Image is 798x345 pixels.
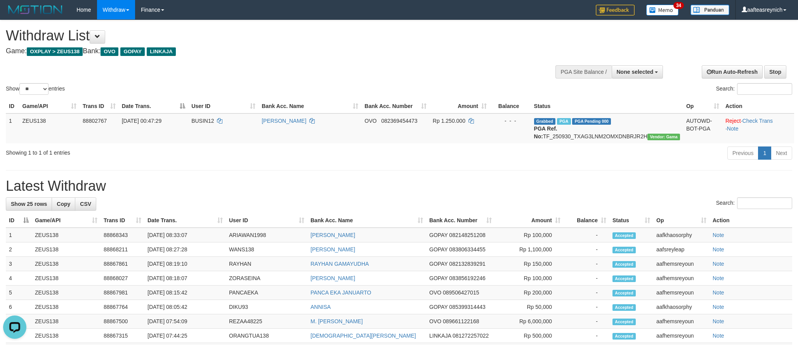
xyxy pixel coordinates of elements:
th: Game/API: activate to sort column ascending [19,99,80,113]
td: 6 [6,300,32,314]
a: Previous [727,146,758,160]
a: [PERSON_NAME] [311,246,355,253]
a: RAYHAN GAMAYUDHA [311,261,369,267]
span: OVO [429,318,441,324]
span: Copy 082148251208 to clipboard [449,232,485,238]
button: None selected [612,65,663,78]
span: Accepted [612,275,636,282]
a: Run Auto-Refresh [702,65,763,78]
th: Trans ID: activate to sort column ascending [101,213,144,228]
th: Status [531,99,683,113]
td: ZORASEINA [226,271,307,286]
td: [DATE] 08:05:42 [144,300,226,314]
span: GOPAY [120,47,145,56]
span: Copy 083856192246 to clipboard [449,275,485,281]
td: WANS138 [226,242,307,257]
a: [PERSON_NAME] [311,232,355,238]
span: Grabbed [534,118,556,125]
td: ORANGTUA138 [226,329,307,343]
img: MOTION_logo.png [6,4,65,16]
img: Button%20Memo.svg [646,5,679,16]
span: Marked by aafsreyleap [557,118,571,125]
td: 88867764 [101,300,144,314]
td: ZEUS138 [32,314,101,329]
td: ZEUS138 [19,113,80,143]
td: - [564,286,609,300]
td: [DATE] 08:19:10 [144,257,226,271]
a: Note [713,232,724,238]
td: 2 [6,242,32,257]
span: 34 [673,2,684,9]
td: Rp 1,100,000 [495,242,564,257]
td: ZEUS138 [32,329,101,343]
th: ID [6,99,19,113]
span: Accepted [612,333,636,340]
a: Next [771,146,792,160]
td: Rp 100,000 [495,271,564,286]
th: Date Trans.: activate to sort column ascending [144,213,226,228]
td: 88868211 [101,242,144,257]
td: [DATE] 08:33:07 [144,228,226,242]
td: Rp 6,000,000 [495,314,564,329]
span: GOPAY [429,304,448,310]
th: Status: activate to sort column ascending [609,213,653,228]
a: Stop [764,65,786,78]
span: GOPAY [429,246,448,253]
td: [DATE] 07:44:25 [144,329,226,343]
a: M. [PERSON_NAME] [311,318,363,324]
th: Game/API: activate to sort column ascending [32,213,101,228]
span: Accepted [612,304,636,311]
a: [PERSON_NAME] [311,275,355,281]
h1: Withdraw List [6,28,524,44]
span: GOPAY [429,261,448,267]
th: Bank Acc. Name: activate to sort column ascending [307,213,426,228]
th: Amount: activate to sort column ascending [430,99,490,113]
th: Amount: activate to sort column ascending [495,213,564,228]
th: Action [722,99,794,113]
td: aafhemsreyoun [653,314,710,329]
td: 88868027 [101,271,144,286]
td: Rp 150,000 [495,257,564,271]
span: Copy 082132839291 to clipboard [449,261,485,267]
th: Bank Acc. Number: activate to sort column ascending [426,213,495,228]
a: Copy [52,197,75,211]
td: aafhemsreyoun [653,257,710,271]
th: Date Trans.: activate to sort column descending [119,99,188,113]
span: Copy 081272257022 to clipboard [453,333,489,339]
th: Bank Acc. Number: activate to sort column ascending [361,99,430,113]
td: 88867861 [101,257,144,271]
span: Vendor URL: https://trx31.1velocity.biz [647,134,680,140]
h1: Latest Withdraw [6,178,792,194]
span: Accepted [612,290,636,296]
span: Copy [57,201,70,207]
a: Note [713,304,724,310]
span: Show 25 rows [11,201,47,207]
span: None selected [617,69,654,75]
td: 5 [6,286,32,300]
td: - [564,314,609,329]
a: Note [713,318,724,324]
th: Trans ID: activate to sort column ascending [80,99,119,113]
img: panduan.png [690,5,729,15]
span: OVO [364,118,376,124]
td: - [564,242,609,257]
span: Rp 1.250.000 [433,118,465,124]
td: [DATE] 08:18:07 [144,271,226,286]
a: Show 25 rows [6,197,52,211]
input: Search: [737,83,792,95]
a: Note [713,333,724,339]
td: 1 [6,228,32,242]
a: CSV [75,197,96,211]
span: Accepted [612,319,636,325]
a: Note [713,289,724,296]
a: 1 [758,146,771,160]
a: Check Trans [742,118,773,124]
td: Rp 200,000 [495,286,564,300]
td: 4 [6,271,32,286]
td: ZEUS138 [32,286,101,300]
span: GOPAY [429,275,448,281]
td: REZAA48225 [226,314,307,329]
span: Copy 089661122168 to clipboard [443,318,479,324]
a: Reject [725,118,741,124]
th: Bank Acc. Name: activate to sort column ascending [258,99,361,113]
